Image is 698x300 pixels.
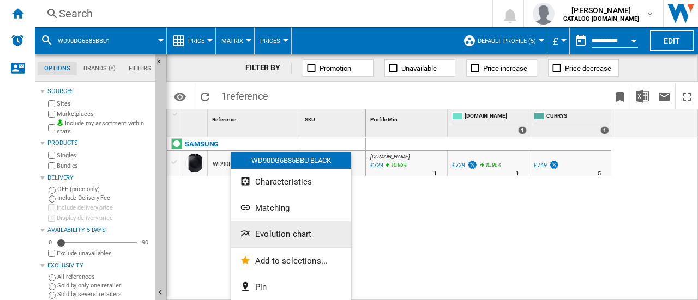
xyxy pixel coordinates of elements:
[231,195,351,221] button: Matching
[231,221,351,247] button: Evolution chart
[231,152,351,169] div: WD90DG6B85BBU BLACK
[255,256,328,266] span: Add to selections...
[231,169,351,195] button: Characteristics
[255,177,312,187] span: Characteristics
[255,229,311,239] span: Evolution chart
[231,274,351,300] button: Pin...
[255,282,267,292] span: Pin
[231,248,351,274] button: Add to selections...
[255,203,290,213] span: Matching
